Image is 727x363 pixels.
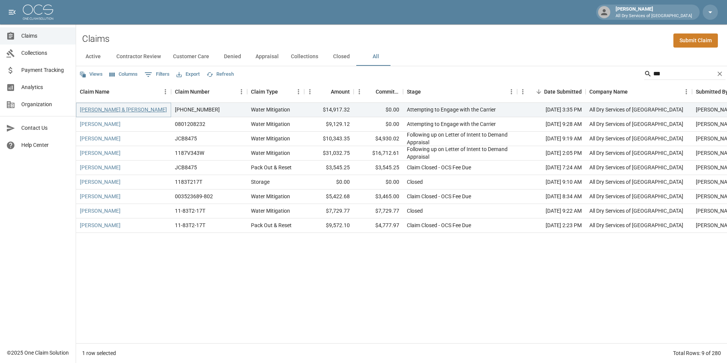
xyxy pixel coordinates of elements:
[407,207,423,215] div: Closed
[407,81,421,102] div: Stage
[628,86,638,97] button: Sort
[21,141,70,149] span: Help Center
[21,49,70,57] span: Collections
[517,103,586,117] div: [DATE] 3:35 PM
[251,178,270,186] div: Storage
[407,221,471,229] div: Claim Closed - OCS Fee Due
[517,161,586,175] div: [DATE] 7:24 AM
[354,81,403,102] div: Committed Amount
[251,120,290,128] div: Water Mitigation
[403,81,517,102] div: Stage
[517,189,586,204] div: [DATE] 8:34 AM
[681,86,692,97] button: Menu
[320,86,331,97] button: Sort
[354,117,403,132] div: $0.00
[517,146,586,161] div: [DATE] 2:05 PM
[80,106,167,113] a: [PERSON_NAME] & [PERSON_NAME]
[586,81,692,102] div: Company Name
[304,146,354,161] div: $31,032.75
[589,106,683,113] div: All Dry Services of Atlanta
[644,68,725,81] div: Search
[407,145,513,161] div: Following up on Letter of Intent to Demand Appraisal
[517,81,586,102] div: Date Submitted
[249,48,285,66] button: Appraisal
[407,131,513,146] div: Following up on Letter of Intent to Demand Appraisal
[210,86,220,97] button: Sort
[7,349,69,357] div: © 2025 One Claim Solution
[251,193,290,200] div: Water Mitigation
[354,103,403,117] div: $0.00
[251,207,290,215] div: Water Mitigation
[23,5,53,20] img: ocs-logo-white-transparent.png
[251,221,292,229] div: Pack Out & Reset
[171,81,247,102] div: Claim Number
[160,86,171,97] button: Menu
[354,175,403,189] div: $0.00
[251,164,292,171] div: Pack Out & Reset
[324,48,359,66] button: Closed
[616,13,692,19] p: All Dry Services of [GEOGRAPHIC_DATA]
[215,48,249,66] button: Denied
[175,178,202,186] div: 1183T217T
[80,178,121,186] a: [PERSON_NAME]
[78,68,105,80] button: Views
[407,164,471,171] div: Claim Closed - OCS Fee Due
[80,120,121,128] a: [PERSON_NAME]
[589,81,628,102] div: Company Name
[589,193,683,200] div: All Dry Services of Atlanta
[589,207,683,215] div: All Dry Services of Atlanta
[175,135,197,142] div: JCB8475
[589,221,683,229] div: All Dry Services of Atlanta
[80,149,121,157] a: [PERSON_NAME]
[517,86,529,97] button: Menu
[533,86,544,97] button: Sort
[175,221,205,229] div: 11-83T2-17T
[407,106,496,113] div: Attempting to Engage with the Carrier
[354,218,403,233] div: $4,777.97
[517,218,586,233] div: [DATE] 2:23 PM
[76,48,110,66] button: Active
[82,349,116,357] div: 1 row selected
[407,120,496,128] div: Attempting to Engage with the Carrier
[517,204,586,218] div: [DATE] 9:22 AM
[167,48,215,66] button: Customer Care
[376,81,399,102] div: Committed Amount
[5,5,20,20] button: open drawer
[21,100,70,108] span: Organization
[143,68,171,81] button: Show filters
[589,120,683,128] div: All Dry Services of Atlanta
[21,66,70,74] span: Payment Tracking
[407,193,471,200] div: Claim Closed - OCS Fee Due
[359,48,393,66] button: All
[108,68,140,80] button: Select columns
[304,175,354,189] div: $0.00
[76,81,171,102] div: Claim Name
[76,48,727,66] div: dynamic tabs
[589,135,683,142] div: All Dry Services of Atlanta
[304,103,354,117] div: $14,917.32
[110,86,120,97] button: Sort
[714,68,725,80] button: Clear
[304,132,354,146] div: $10,343.35
[589,164,683,171] div: All Dry Services of Atlanta
[293,86,304,97] button: Menu
[80,193,121,200] a: [PERSON_NAME]
[421,86,432,97] button: Sort
[589,149,683,157] div: All Dry Services of Atlanta
[278,86,289,97] button: Sort
[247,81,304,102] div: Claim Type
[175,207,205,215] div: 11-83T2-17T
[613,5,695,19] div: [PERSON_NAME]
[251,106,290,113] div: Water Mitigation
[236,86,247,97] button: Menu
[304,161,354,175] div: $3,545.25
[175,149,204,157] div: 1187V343W
[80,164,121,171] a: [PERSON_NAME]
[80,207,121,215] a: [PERSON_NAME]
[175,193,213,200] div: 003523689-802
[80,81,110,102] div: Claim Name
[175,120,205,128] div: 0801208232
[365,86,376,97] button: Sort
[175,106,220,113] div: 01-009-082254
[205,68,236,80] button: Refresh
